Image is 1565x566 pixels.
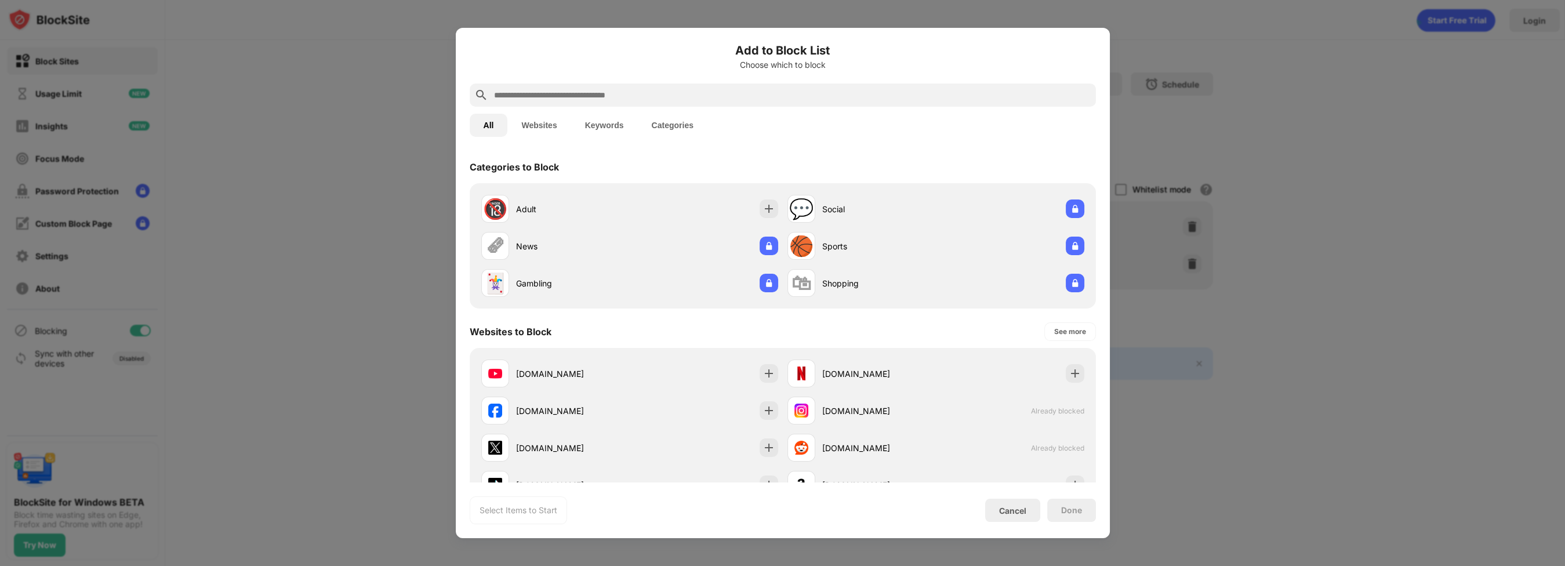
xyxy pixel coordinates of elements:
div: 🗞 [485,234,505,258]
div: Adult [516,203,630,215]
div: News [516,240,630,252]
button: Keywords [571,114,638,137]
span: Already blocked [1031,444,1084,452]
div: Done [1061,506,1082,515]
div: Social [822,203,936,215]
div: Select Items to Start [480,505,557,516]
div: [DOMAIN_NAME] [822,442,936,454]
span: Already blocked [1031,407,1084,415]
img: favicons [488,404,502,418]
div: 🃏 [483,271,507,295]
div: [DOMAIN_NAME] [516,442,630,454]
img: favicons [488,367,502,380]
h6: Add to Block List [470,42,1096,59]
div: Cancel [999,506,1026,516]
div: 🔞 [483,197,507,221]
button: All [470,114,508,137]
div: [DOMAIN_NAME] [516,479,630,491]
img: favicons [794,478,808,492]
div: 🛍 [791,271,811,295]
div: 🏀 [789,234,814,258]
img: favicons [488,478,502,492]
div: [DOMAIN_NAME] [516,405,630,417]
div: [DOMAIN_NAME] [822,405,936,417]
button: Websites [507,114,571,137]
button: Categories [638,114,707,137]
div: [DOMAIN_NAME] [516,368,630,380]
img: favicons [794,441,808,455]
img: search.svg [474,88,488,102]
div: Categories to Block [470,161,559,173]
div: 💬 [789,197,814,221]
img: favicons [794,367,808,380]
div: See more [1054,326,1086,338]
div: [DOMAIN_NAME] [822,479,936,491]
div: Websites to Block [470,326,551,338]
div: Gambling [516,277,630,289]
div: Choose which to block [470,60,1096,70]
div: Shopping [822,277,936,289]
img: favicons [794,404,808,418]
img: favicons [488,441,502,455]
div: Sports [822,240,936,252]
div: [DOMAIN_NAME] [822,368,936,380]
